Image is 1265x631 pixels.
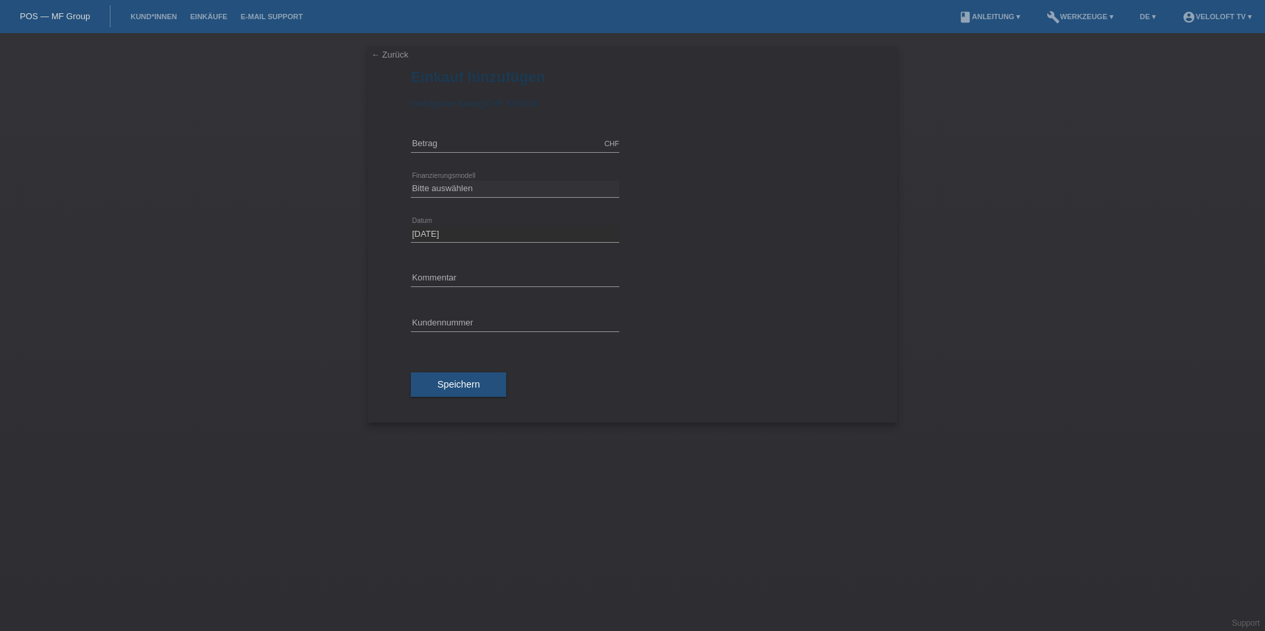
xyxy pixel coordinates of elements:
a: ← Zurück [371,50,408,60]
a: account_circleVeloLoft TV ▾ [1176,13,1258,21]
a: Support [1232,618,1260,628]
div: CHF [604,140,619,147]
i: book [959,11,972,24]
button: Speichern [411,372,506,398]
a: Einkäufe [183,13,234,21]
a: buildWerkzeuge ▾ [1040,13,1120,21]
span: Speichern [437,379,480,390]
a: DE ▾ [1133,13,1162,21]
a: bookAnleitung ▾ [952,13,1027,21]
span: CHF 8'500.00 [486,99,539,108]
a: E-Mail Support [234,13,310,21]
a: POS — MF Group [20,11,90,21]
i: account_circle [1182,11,1196,24]
i: build [1047,11,1060,24]
h1: Einkauf hinzufügen [411,69,854,85]
div: Verfügbarer Betrag: [411,99,854,108]
a: Kund*innen [124,13,183,21]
